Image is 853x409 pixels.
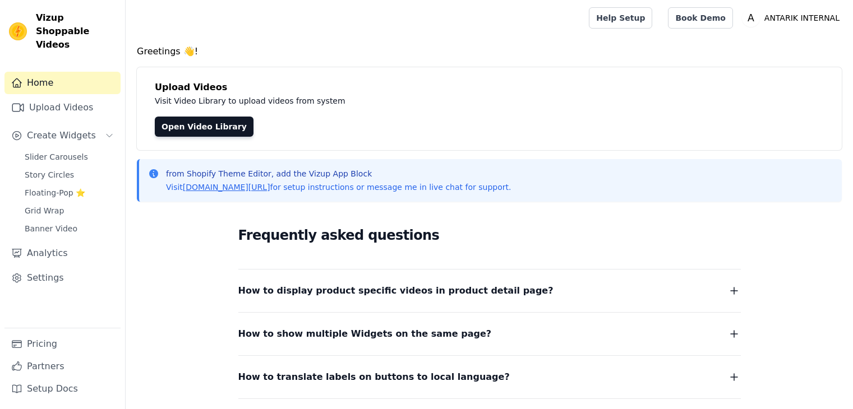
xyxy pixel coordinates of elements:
[155,117,253,137] a: Open Video Library
[4,72,121,94] a: Home
[18,203,121,219] a: Grid Wrap
[166,168,511,179] p: from Shopify Theme Editor, add the Vizup App Block
[18,185,121,201] a: Floating-Pop ⭐
[238,326,741,342] button: How to show multiple Widgets on the same page?
[27,129,96,142] span: Create Widgets
[166,182,511,193] p: Visit for setup instructions or message me in live chat for support.
[155,94,657,108] p: Visit Video Library to upload videos from system
[238,283,554,299] span: How to display product specific videos in product detail page?
[137,45,842,58] h4: Greetings 👋!
[25,187,85,198] span: Floating-Pop ⭐
[4,124,121,147] button: Create Widgets
[183,183,270,192] a: [DOMAIN_NAME][URL]
[760,8,844,28] p: ANTARIK INTERNAL
[9,22,27,40] img: Vizup
[238,369,741,385] button: How to translate labels on buttons to local language?
[18,221,121,236] a: Banner Video
[238,369,510,385] span: How to translate labels on buttons to local language?
[238,283,741,299] button: How to display product specific videos in product detail page?
[25,151,88,162] span: Slider Carousels
[155,81,824,94] h4: Upload Videos
[36,11,116,52] span: Vizup Shoppable Videos
[25,169,74,180] span: Story Circles
[4,333,121,355] a: Pricing
[748,12,754,24] text: A
[238,224,741,247] h2: Frequently asked questions
[25,205,64,216] span: Grid Wrap
[4,242,121,264] a: Analytics
[742,8,844,28] button: A ANTARIK INTERNAL
[4,355,121,378] a: Partners
[589,7,652,29] a: Help Setup
[18,149,121,165] a: Slider Carousels
[4,267,121,289] a: Settings
[4,378,121,400] a: Setup Docs
[18,167,121,183] a: Story Circles
[668,7,732,29] a: Book Demo
[4,96,121,119] a: Upload Videos
[25,223,77,234] span: Banner Video
[238,326,492,342] span: How to show multiple Widgets on the same page?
